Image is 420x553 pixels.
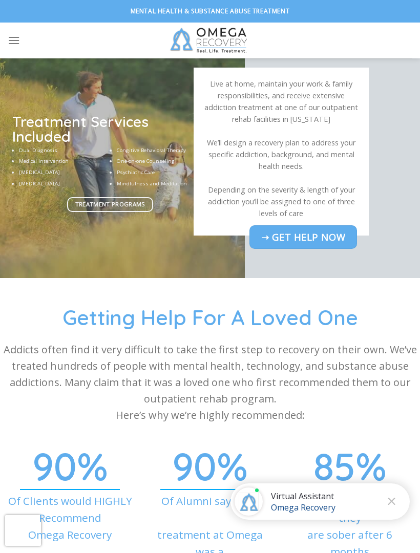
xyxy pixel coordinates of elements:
span: % [355,442,387,490]
div: 90 [148,462,272,470]
span: % [77,442,108,490]
li: Dual Diagnosis [19,146,111,155]
a: Menu [8,28,20,53]
li: [MEDICAL_DATA] [19,180,111,188]
li: [MEDICAL_DATA] [19,168,111,177]
strong: Mental Health & Substance Abuse Treatment [131,7,290,15]
li: Mindfulness and Meditation [117,180,208,188]
a: Treatment Programs [67,197,153,212]
a: ➝ Get help now [249,225,357,249]
li: Congitive Behavioral Therapy [117,146,208,155]
div: Live at home, maintain your work & family responsibilities, and receive extensive addiction treat... [204,78,359,125]
span: Getting Help For A Loved One [62,304,358,330]
span: Treatment Programs [75,200,145,209]
img: Omega Recovery [165,23,255,58]
li: One-on-one Counseling [117,157,208,165]
h2: Treatment Services Included [12,114,208,143]
div: 85 [288,462,412,470]
div: We’ll design a recovery plan to address your specific addiction, background, and mental health ne... [204,137,359,172]
span: % [217,442,248,490]
li: Medical Intervention [19,157,111,165]
div: Depending on the severity & length of your addiction you’ll be assigned to one of three levels of... [204,184,359,219]
div: 90 [8,462,132,470]
p: Of Clients would HIGHLY Recommend Omega Recovery [8,493,132,544]
li: Psychiatric Care [117,168,208,177]
span: ➝ Get help now [261,229,345,244]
